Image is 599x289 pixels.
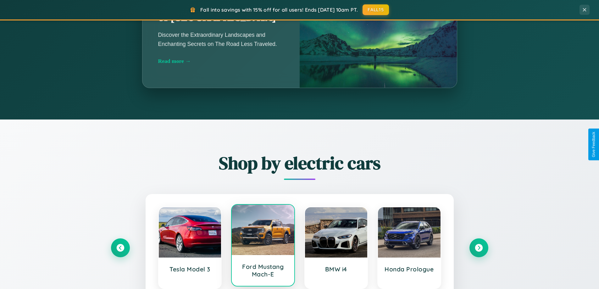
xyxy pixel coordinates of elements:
button: FALL15 [363,4,389,15]
span: Fall into savings with 15% off for all users! Ends [DATE] 10am PT. [200,7,358,13]
h3: BMW i4 [311,265,361,273]
h3: Tesla Model 3 [165,265,215,273]
h2: Shop by electric cars [111,151,488,175]
p: Discover the Extraordinary Landscapes and Enchanting Secrets on The Road Less Traveled. [158,31,284,48]
h3: Ford Mustang Mach-E [238,263,288,278]
h3: Honda Prologue [384,265,434,273]
div: Read more → [158,58,284,64]
div: Give Feedback [591,132,596,157]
